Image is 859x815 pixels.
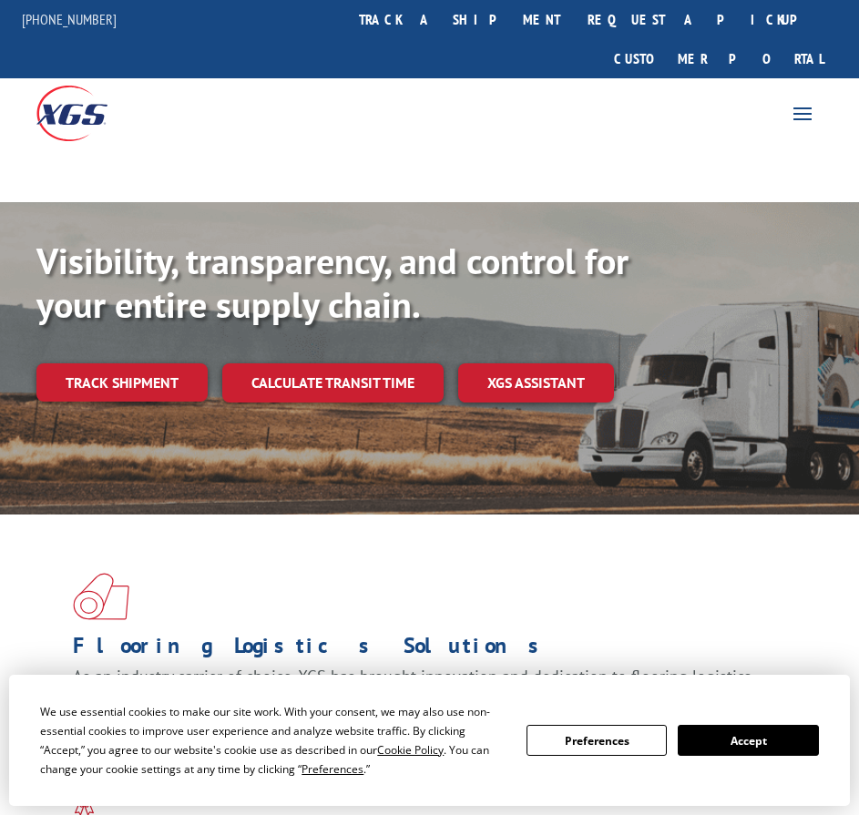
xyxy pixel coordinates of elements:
img: xgs-icon-total-supply-chain-intelligence-red [73,573,129,620]
a: Track shipment [36,363,208,402]
span: Cookie Policy [377,742,444,758]
span: As an industry carrier of choice, XGS has brought innovation and dedication to flooring logistics... [73,666,752,708]
button: Preferences [527,725,667,756]
a: [PHONE_NUMBER] [22,10,117,28]
span: Preferences [302,761,363,777]
a: Customer Portal [600,39,837,78]
div: Cookie Consent Prompt [9,675,850,806]
a: XGS ASSISTANT [458,363,614,402]
b: Visibility, transparency, and control for your entire supply chain. [36,237,629,328]
button: Accept [678,725,818,756]
h1: Flooring Logistics Solutions [73,635,772,666]
a: Calculate transit time [222,363,444,402]
div: We use essential cookies to make our site work. With your consent, we may also use non-essential ... [40,702,505,779]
